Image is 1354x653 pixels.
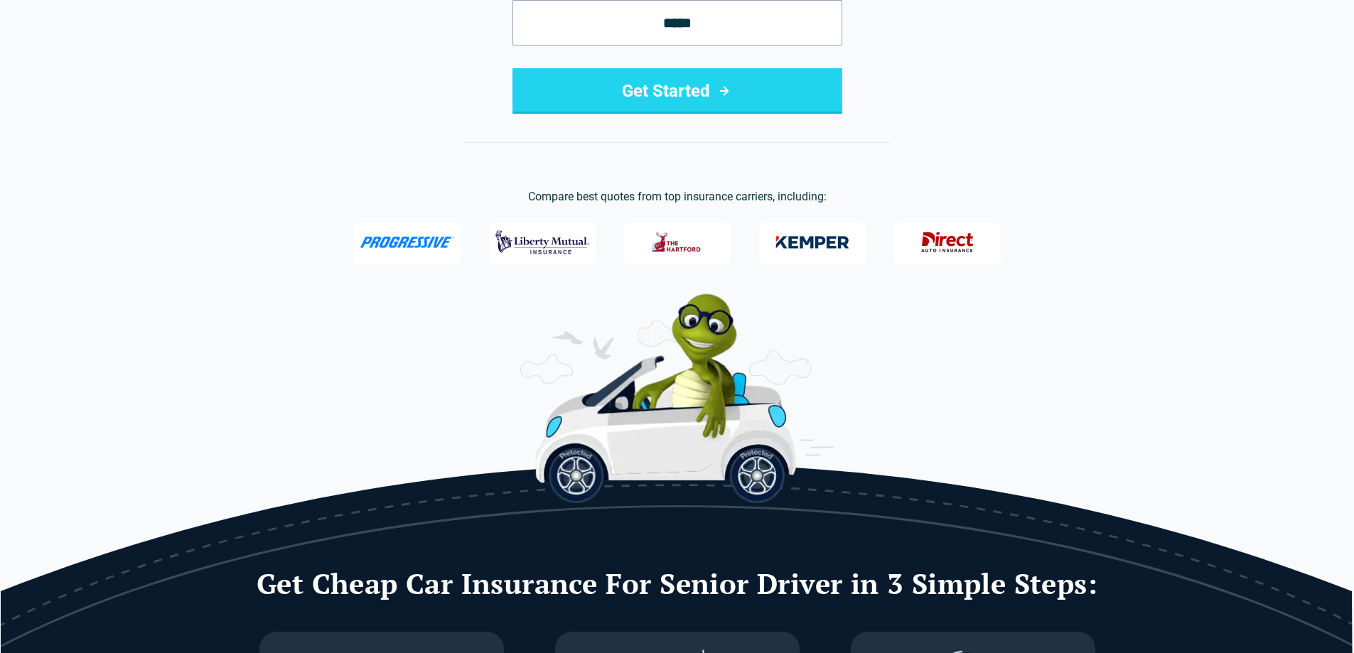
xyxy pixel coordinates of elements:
button: Get Started [512,68,842,114]
img: Liberty Mutual [495,224,589,261]
img: The Hartford [643,224,712,261]
img: Perry the Turtle with car [520,293,834,503]
img: Direct General [913,224,982,261]
img: Kemper [765,224,859,261]
img: Progressive [360,237,455,248]
p: Compare best quotes from top insurance carriers, including: [23,188,1331,205]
